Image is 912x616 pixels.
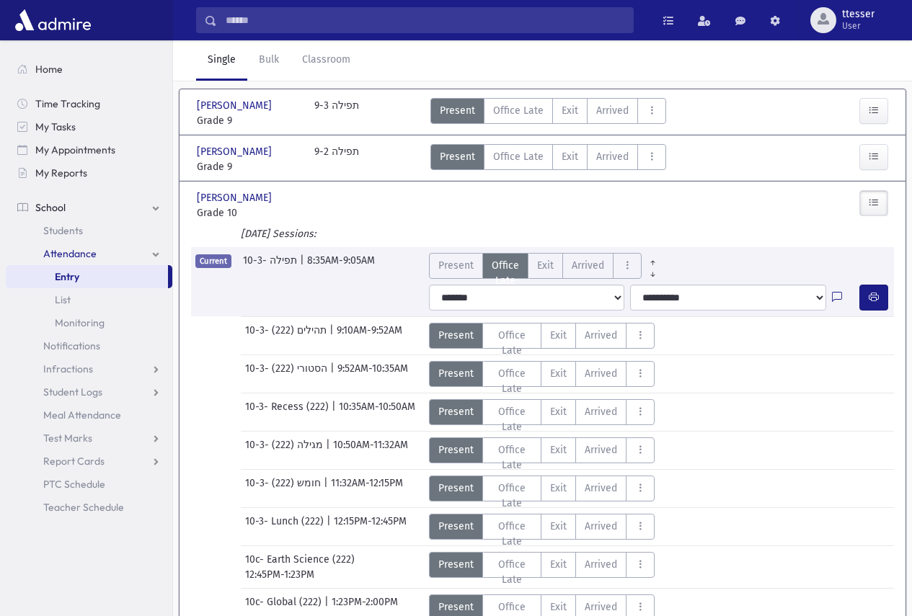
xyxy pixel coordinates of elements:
[562,149,578,164] span: Exit
[326,437,333,463] span: |
[642,253,664,264] a: All Prior
[6,357,172,380] a: Infractions
[550,557,567,572] span: Exit
[572,258,604,273] span: Arrived
[35,143,115,156] span: My Appointments
[6,473,172,496] a: PTC Schedule
[43,224,83,237] span: Students
[329,323,337,349] span: |
[243,253,300,279] span: 10-3- תפילה
[300,253,307,279] span: |
[550,519,567,534] span: Exit
[550,366,567,381] span: Exit
[35,63,63,76] span: Home
[6,380,172,403] a: Student Logs
[43,247,97,260] span: Attendance
[35,97,100,110] span: Time Tracking
[585,481,617,496] span: Arrived
[245,567,314,582] span: 12:45PM-1:23PM
[596,103,629,118] span: Arrived
[430,144,666,174] div: AttTypes
[197,98,275,113] span: [PERSON_NAME]
[492,481,533,511] span: Office Late
[245,361,330,387] span: 10-3- הסטורי (222)
[438,519,474,534] span: Present
[429,361,655,387] div: AttTypes
[43,501,124,514] span: Teacher Schedule
[245,437,326,463] span: 10-3- מגילה (222)
[550,442,567,457] span: Exit
[492,366,533,396] span: Office Late
[333,437,408,463] span: 10:50AM-11:32AM
[55,270,79,283] span: Entry
[596,149,629,164] span: Arrived
[197,190,275,205] span: [PERSON_NAME]
[562,103,578,118] span: Exit
[429,476,655,501] div: AttTypes
[6,288,172,311] a: List
[585,366,617,381] span: Arrived
[492,519,533,549] span: Office Late
[43,455,105,468] span: Report Cards
[241,228,316,240] i: [DATE] Sessions:
[429,552,655,578] div: AttTypes
[438,328,474,343] span: Present
[6,242,172,265] a: Attendance
[438,258,474,273] span: Present
[197,159,300,174] span: Grade 9
[337,361,408,387] span: 9:52AM-10:35AM
[327,514,334,540] span: |
[429,323,655,349] div: AttTypes
[585,519,617,534] span: Arrived
[55,316,105,329] span: Monitoring
[438,442,474,457] span: Present
[585,404,617,419] span: Arrived
[493,149,544,164] span: Office Late
[330,361,337,387] span: |
[550,481,567,496] span: Exit
[492,328,533,358] span: Office Late
[245,552,358,567] span: 10c- Earth Science (222)
[43,385,102,398] span: Student Logs
[493,103,544,118] span: Office Late
[314,144,359,174] div: 9-2 תפילה
[195,254,231,268] span: Current
[585,557,617,572] span: Arrived
[429,437,655,463] div: AttTypes
[642,264,664,276] a: All Later
[291,40,362,81] a: Classroom
[12,6,94,35] img: AdmirePro
[6,334,172,357] a: Notifications
[440,103,475,118] span: Present
[438,404,474,419] span: Present
[842,20,875,32] span: User
[430,98,666,128] div: AttTypes
[43,362,93,375] span: Infractions
[6,219,172,242] a: Students
[35,201,66,214] span: School
[245,514,327,540] span: 10-3- Lunch (222)
[6,92,172,115] a: Time Tracking
[43,339,100,352] span: Notifications
[6,196,172,219] a: School
[339,399,415,425] span: 10:35AM-10:50AM
[550,328,567,343] span: Exit
[440,149,475,164] span: Present
[334,514,407,540] span: 12:15PM-12:45PM
[197,113,300,128] span: Grade 9
[585,442,617,457] span: Arrived
[217,7,633,33] input: Search
[842,9,875,20] span: ttesser
[55,293,71,306] span: List
[585,328,617,343] span: Arrived
[438,557,474,572] span: Present
[429,399,655,425] div: AttTypes
[337,323,402,349] span: 9:10AM-9:52AM
[332,399,339,425] span: |
[43,409,121,421] span: Meal Attendance
[196,40,247,81] a: Single
[43,478,105,491] span: PTC Schedule
[6,138,172,161] a: My Appointments
[35,166,87,179] span: My Reports
[35,120,76,133] span: My Tasks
